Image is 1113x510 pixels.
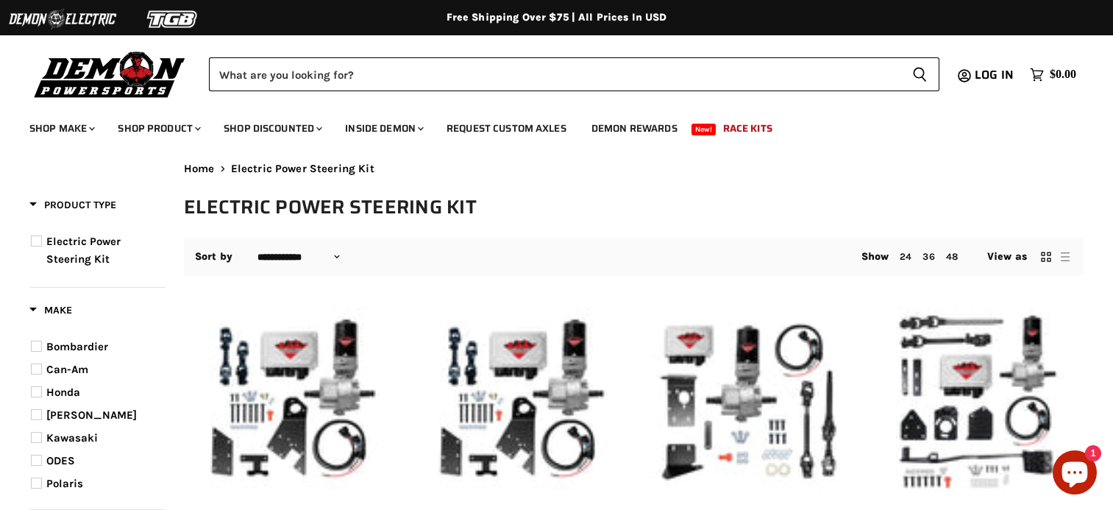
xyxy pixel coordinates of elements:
a: Inside Demon [334,113,433,144]
span: Electric Power Steering Kit [231,163,374,175]
a: Shop Discounted [213,113,331,144]
input: Search [209,57,900,91]
h1: Electric Power Steering Kit [184,195,1084,219]
a: Honda Pioneer 500 Rugged Electric Power Steering Kit [424,306,616,498]
a: Demon Rewards [580,113,689,144]
span: Kawasaki [46,431,98,445]
span: View as [987,251,1027,263]
img: TGB Logo 2 [118,5,228,33]
span: Show [861,250,889,263]
span: Product Type [29,199,116,211]
a: 48 [946,251,958,262]
span: $0.00 [1050,68,1076,82]
span: ODES [46,454,75,467]
button: grid view [1039,249,1053,264]
img: Demon Powersports [29,48,191,100]
label: Sort by [195,251,232,263]
span: Can-Am [46,363,88,376]
a: Race Kits [712,113,783,144]
a: Shop Make [18,113,104,144]
button: Filter by Product Type [29,198,116,216]
a: Home [184,163,215,175]
inbox-online-store-chat: Shopify online store chat [1048,450,1101,498]
a: 36 [922,251,934,262]
span: Log in [975,65,1014,84]
span: Bombardier [46,340,108,353]
span: Electric Power Steering Kit [46,235,121,266]
img: Honda Pioneer 520 Rugged Electric Power Steering Kit [195,306,387,498]
img: Demon Electric Logo 2 [7,5,118,33]
a: Shop Product [107,113,210,144]
span: Honda [46,386,80,399]
button: Filter by Make [29,303,72,322]
nav: Collection utilities [184,238,1084,275]
button: Search [900,57,939,91]
ul: Main menu [18,107,1073,144]
span: Make [29,304,72,316]
a: 24 [900,251,911,262]
button: list view [1058,249,1073,264]
span: [PERSON_NAME] [46,408,137,422]
span: Polaris [46,477,83,490]
span: New! [691,124,716,135]
a: $0.00 [1023,64,1084,85]
nav: Breadcrumbs [184,163,1084,175]
a: Polaris RZR 800 Rugged Electric Power Steering Kit [652,306,844,498]
a: Log in [968,68,1023,82]
a: Request Custom Axles [435,113,577,144]
form: Product [209,57,939,91]
a: Polaris Ranger 570 Rugged Electric Power Steering Kit [881,306,1073,498]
